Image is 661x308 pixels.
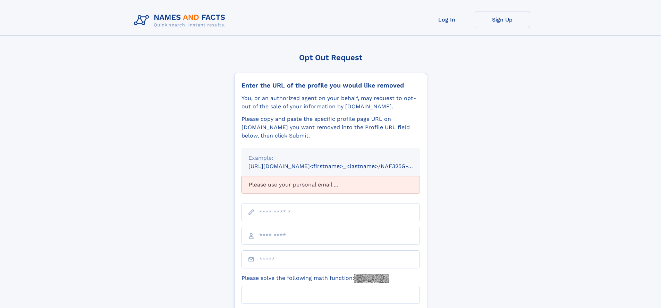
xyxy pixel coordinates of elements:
div: Opt Out Request [234,53,427,62]
a: Sign Up [475,11,530,28]
div: You, or an authorized agent on your behalf, may request to opt-out of the sale of your informatio... [241,94,420,111]
img: Logo Names and Facts [131,11,231,30]
div: Enter the URL of the profile you would like removed [241,82,420,89]
a: Log In [419,11,475,28]
div: Example: [248,154,413,162]
div: Please copy and paste the specific profile page URL on [DOMAIN_NAME] you want removed into the Pr... [241,115,420,140]
div: Please use your personal email ... [241,176,420,193]
label: Please solve the following math function: [241,274,389,283]
small: [URL][DOMAIN_NAME]<firstname>_<lastname>/NAF325G-xxxxxxxx [248,163,433,169]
